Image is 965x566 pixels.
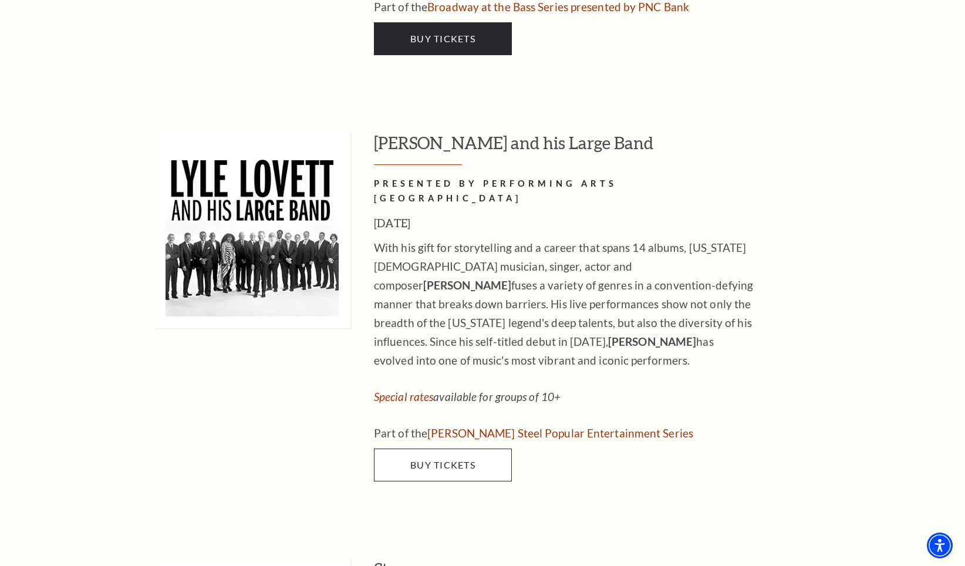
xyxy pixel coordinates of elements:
strong: [PERSON_NAME] [608,335,696,348]
p: Part of the [374,424,755,443]
div: Accessibility Menu [927,533,953,558]
a: Buy Tickets [374,22,512,55]
span: Buy Tickets [410,33,475,44]
span: Buy Tickets [410,459,475,470]
em: available for groups of 10+ [374,390,561,403]
a: Irwin Steel Popular Entertainment Series - open in a new tab [427,426,693,440]
a: Buy Tickets [374,449,512,481]
h3: [PERSON_NAME] and his Large Band [374,132,846,165]
a: Special rates [374,390,433,403]
span: With his gift for storytelling and a career that spans 14 albums, [US_STATE][DEMOGRAPHIC_DATA] mu... [374,241,753,367]
h2: PRESENTED BY PERFORMING ARTS [GEOGRAPHIC_DATA] [374,177,755,206]
strong: [PERSON_NAME] [423,278,511,292]
img: Lyle Lovett and his Large Band [154,132,350,328]
h3: [DATE] [374,214,755,233]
